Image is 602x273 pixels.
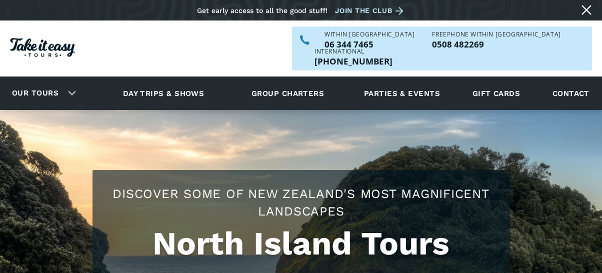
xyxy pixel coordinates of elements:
a: Join the club [335,4,407,17]
div: WITHIN [GEOGRAPHIC_DATA] [324,31,414,37]
a: Close message [578,2,594,18]
div: International [314,48,392,54]
h1: North Island Tours [102,225,500,262]
a: Group charters [239,79,336,107]
p: 06 344 7465 [324,40,414,48]
div: Get early access to all the good stuff! [197,6,327,14]
img: Take it easy Tours logo [10,38,75,57]
p: [PHONE_NUMBER] [314,57,392,65]
a: Call us within NZ on 063447465 [324,40,414,48]
a: Homepage [10,33,75,64]
a: Contact [547,79,594,107]
a: Our tours [4,81,66,105]
a: Call us outside of NZ on +6463447465 [314,57,392,65]
a: Day trips & shows [110,79,217,107]
a: Call us freephone within NZ on 0508482269 [432,40,560,48]
div: Freephone WITHIN [GEOGRAPHIC_DATA] [432,31,560,37]
p: 0508 482269 [432,40,560,48]
a: Gift cards [467,79,525,107]
h2: Discover some of New Zealand's most magnificent landscapes [102,185,500,220]
a: Parties & events [359,79,445,107]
